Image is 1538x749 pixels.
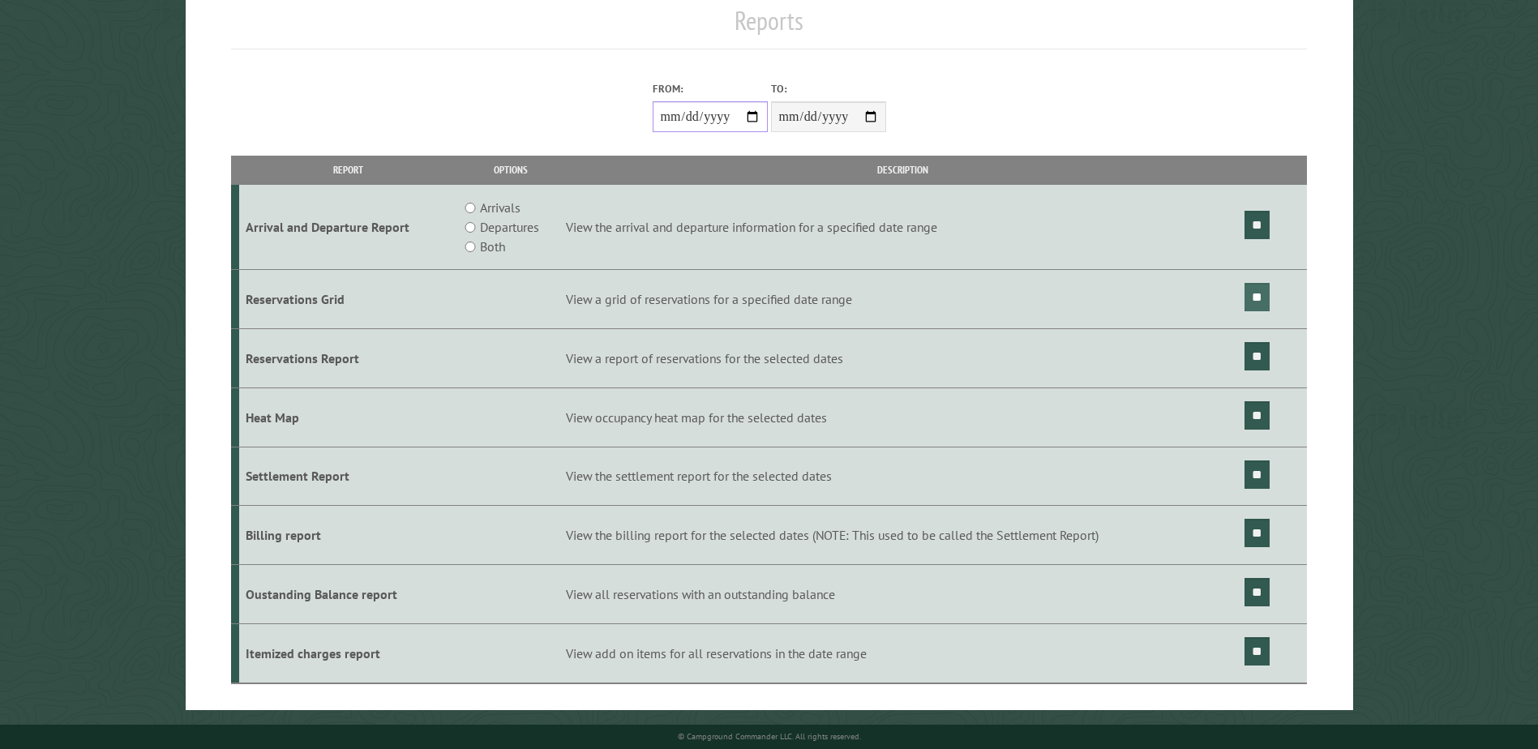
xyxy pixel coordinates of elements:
td: View the settlement report for the selected dates [563,447,1242,506]
label: Departures [480,217,539,237]
td: View add on items for all reservations in the date range [563,623,1242,683]
th: Report [239,156,457,184]
td: Itemized charges report [239,623,457,683]
td: View a report of reservations for the selected dates [563,328,1242,387]
small: © Campground Commander LLC. All rights reserved. [678,731,861,742]
td: View occupancy heat map for the selected dates [563,387,1242,447]
label: From: [653,81,768,96]
td: View a grid of reservations for a specified date range [563,270,1242,329]
label: Both [480,237,505,256]
h1: Reports [231,5,1306,49]
td: Arrival and Departure Report [239,185,457,270]
label: Arrivals [480,198,521,217]
td: View the arrival and departure information for a specified date range [563,185,1242,270]
th: Options [457,156,563,184]
td: Reservations Grid [239,270,457,329]
td: View all reservations with an outstanding balance [563,565,1242,624]
th: Description [563,156,1242,184]
td: Reservations Report [239,328,457,387]
td: Heat Map [239,387,457,447]
td: Settlement Report [239,447,457,506]
td: Billing report [239,506,457,565]
label: To: [771,81,886,96]
td: Oustanding Balance report [239,565,457,624]
td: View the billing report for the selected dates (NOTE: This used to be called the Settlement Report) [563,506,1242,565]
